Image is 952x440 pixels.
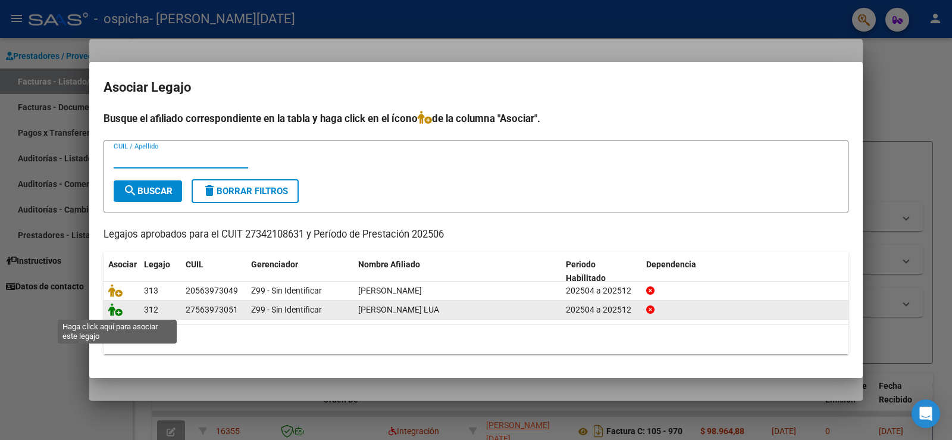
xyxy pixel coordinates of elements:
[566,284,637,298] div: 202504 a 202512
[104,227,848,242] p: Legajos aprobados para el CUIT 27342108631 y Período de Prestación 202506
[144,260,170,269] span: Legajo
[202,186,288,196] span: Borrar Filtros
[144,305,158,314] span: 312
[202,183,217,198] mat-icon: delete
[566,260,606,283] span: Periodo Habilitado
[358,286,422,295] span: BARROZA NOAH LEON
[192,179,299,203] button: Borrar Filtros
[139,252,181,291] datatable-header-cell: Legajo
[912,400,940,428] div: Open Intercom Messenger
[358,305,439,314] span: BARROZA MIA LUA
[104,252,139,291] datatable-header-cell: Asociar
[566,303,637,317] div: 202504 a 202512
[123,183,137,198] mat-icon: search
[144,286,158,295] span: 313
[646,260,696,269] span: Dependencia
[246,252,353,291] datatable-header-cell: Gerenciador
[104,111,848,126] h4: Busque el afiliado correspondiente en la tabla y haga click en el ícono de la columna "Asociar".
[181,252,246,291] datatable-header-cell: CUIL
[186,284,238,298] div: 20563973049
[114,180,182,202] button: Buscar
[108,260,137,269] span: Asociar
[641,252,849,291] datatable-header-cell: Dependencia
[104,324,848,354] div: 2 registros
[104,76,848,99] h2: Asociar Legajo
[251,286,322,295] span: Z99 - Sin Identificar
[123,186,173,196] span: Buscar
[186,260,203,269] span: CUIL
[251,305,322,314] span: Z99 - Sin Identificar
[561,252,641,291] datatable-header-cell: Periodo Habilitado
[186,303,238,317] div: 27563973051
[358,260,420,269] span: Nombre Afiliado
[353,252,561,291] datatable-header-cell: Nombre Afiliado
[251,260,298,269] span: Gerenciador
